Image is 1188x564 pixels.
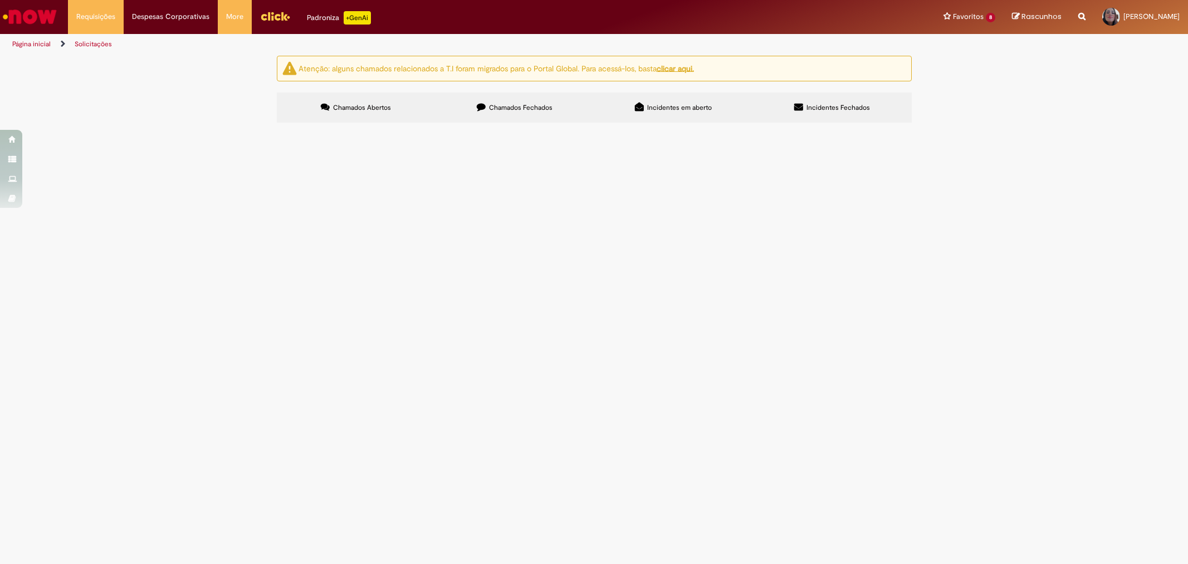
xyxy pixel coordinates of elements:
span: More [226,11,243,22]
p: +GenAi [344,11,371,25]
a: Página inicial [12,40,51,48]
span: Favoritos [953,11,984,22]
span: Requisições [76,11,115,22]
span: Despesas Corporativas [132,11,209,22]
span: [PERSON_NAME] [1123,12,1180,21]
img: click_logo_yellow_360x200.png [260,8,290,25]
div: Padroniza [307,11,371,25]
span: Incidentes Fechados [806,103,870,112]
span: Chamados Abertos [333,103,391,112]
span: Chamados Fechados [489,103,553,112]
img: ServiceNow [1,6,58,28]
ul: Trilhas de página [8,34,784,55]
ng-bind-html: Atenção: alguns chamados relacionados a T.I foram migrados para o Portal Global. Para acessá-los,... [299,63,694,73]
span: Rascunhos [1021,11,1062,22]
span: 8 [986,13,995,22]
a: Solicitações [75,40,112,48]
a: Rascunhos [1012,12,1062,22]
a: clicar aqui. [657,63,694,73]
span: Incidentes em aberto [647,103,712,112]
